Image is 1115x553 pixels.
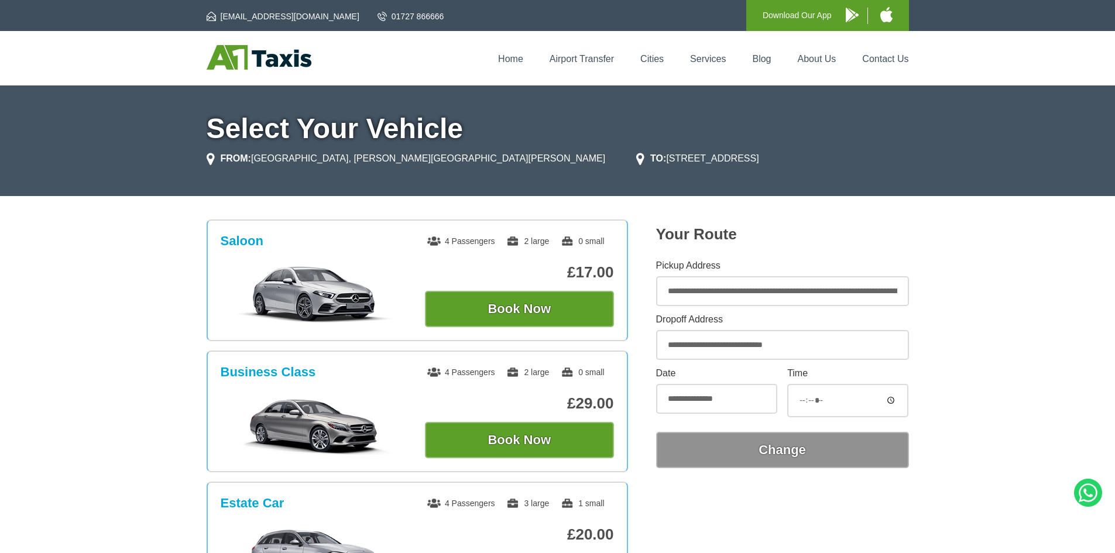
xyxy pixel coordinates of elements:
[207,11,359,22] a: [EMAIL_ADDRESS][DOMAIN_NAME]
[763,8,832,23] p: Download Our App
[207,115,909,143] h1: Select Your Vehicle
[862,54,908,64] a: Contact Us
[636,152,759,166] li: [STREET_ADDRESS]
[227,265,403,324] img: Saloon
[427,499,495,508] span: 4 Passengers
[561,367,604,377] span: 0 small
[656,432,909,468] button: Change
[640,54,664,64] a: Cities
[846,8,859,22] img: A1 Taxis Android App
[650,153,666,163] strong: TO:
[221,365,316,380] h3: Business Class
[227,396,403,455] img: Business Class
[425,394,614,413] p: £29.00
[207,152,606,166] li: [GEOGRAPHIC_DATA], [PERSON_NAME][GEOGRAPHIC_DATA][PERSON_NAME]
[498,54,523,64] a: Home
[221,233,263,249] h3: Saloon
[506,367,549,377] span: 2 large
[656,261,909,270] label: Pickup Address
[690,54,726,64] a: Services
[221,153,251,163] strong: FROM:
[561,236,604,246] span: 0 small
[425,291,614,327] button: Book Now
[378,11,444,22] a: 01727 866666
[506,236,549,246] span: 2 large
[880,7,893,22] img: A1 Taxis iPhone App
[561,499,604,508] span: 1 small
[798,54,836,64] a: About Us
[427,367,495,377] span: 4 Passengers
[752,54,771,64] a: Blog
[207,45,311,70] img: A1 Taxis St Albans LTD
[221,496,284,511] h3: Estate Car
[425,525,614,544] p: £20.00
[425,263,614,281] p: £17.00
[506,499,549,508] span: 3 large
[656,225,909,243] h2: Your Route
[427,236,495,246] span: 4 Passengers
[787,369,908,378] label: Time
[656,369,777,378] label: Date
[550,54,614,64] a: Airport Transfer
[656,315,909,324] label: Dropoff Address
[425,422,614,458] button: Book Now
